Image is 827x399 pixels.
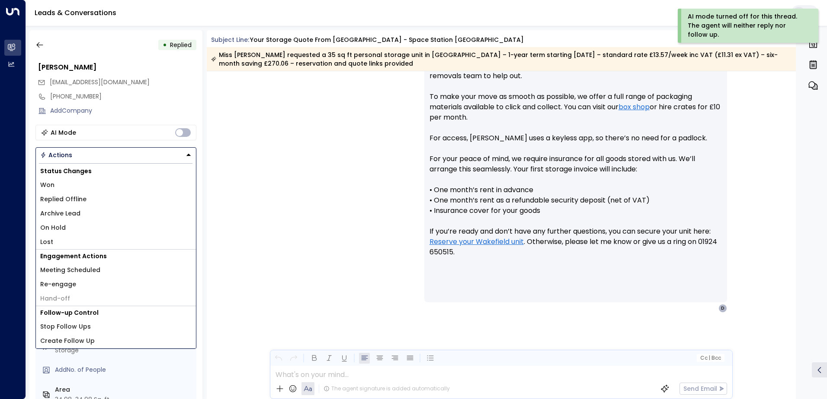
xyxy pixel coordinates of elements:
div: AddCompany [50,106,196,115]
h1: Engagement Actions [36,250,196,263]
div: • [163,37,167,53]
button: Undo [273,353,284,364]
span: Lost [40,237,53,247]
button: Cc|Bcc [696,354,724,362]
div: Storage [55,346,193,355]
span: Replied [170,41,192,49]
label: Area [55,385,193,394]
span: On Hold [40,223,66,232]
a: Reserve your Wakefield unit [430,237,524,247]
div: AddNo. of People [55,365,193,374]
span: Subject Line: [211,35,249,44]
span: Won [40,180,54,190]
span: Meeting Scheduled [40,266,100,275]
div: Button group with a nested menu [35,147,196,163]
a: Leads & Conversations [35,8,116,18]
a: box shop [619,102,650,112]
span: Cc Bcc [700,355,721,361]
div: [PHONE_NUMBER] [50,92,196,101]
div: Your storage quote from [GEOGRAPHIC_DATA] - Space Station [GEOGRAPHIC_DATA] [250,35,524,44]
span: Replied Offline [40,195,87,204]
div: [PERSON_NAME] [38,62,196,73]
h1: Follow-up Control [36,306,196,320]
div: Miss [PERSON_NAME] requested a 35 sq ft personal storage unit in [GEOGRAPHIC_DATA] – 1-year term ... [211,51,791,68]
button: Redo [288,353,299,364]
span: Stop Follow Ups [40,322,91,331]
div: The agent signature is added automatically [324,385,450,393]
span: | [708,355,710,361]
span: Re-engage [40,280,76,289]
div: Actions [40,151,72,159]
span: dee.mj.311@gmail.com [50,78,150,87]
button: Actions [35,147,196,163]
div: D [718,304,727,313]
h1: Status Changes [36,165,196,178]
div: AI mode turned off for this thread. The agent will neither reply nor follow up. [688,12,807,39]
span: Archive Lead [40,209,80,218]
span: Hand-off [40,294,70,303]
span: Create Follow Up [40,336,95,345]
div: AI Mode [51,128,76,137]
span: [EMAIL_ADDRESS][DOMAIN_NAME] [50,78,150,86]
